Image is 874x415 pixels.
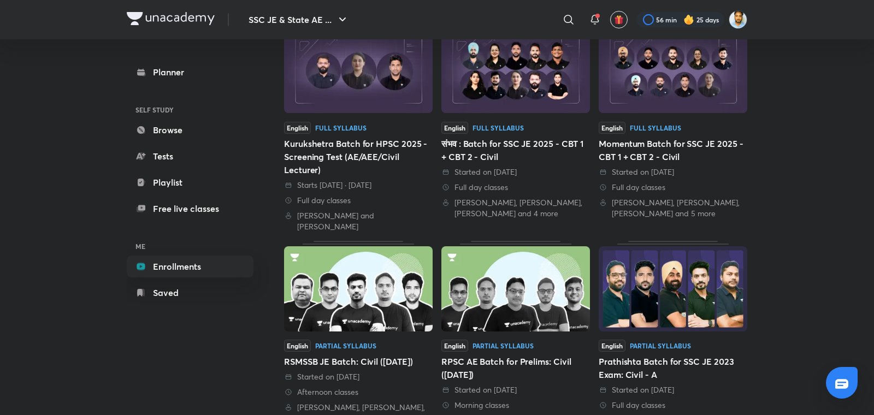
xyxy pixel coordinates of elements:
div: Started on 22 Jan 2022 [441,384,590,395]
div: Full Syllabus [630,124,681,131]
img: avatar [614,15,624,25]
div: Prathishta Batch for SSC JE 2023 Exam: Civil - A [599,355,747,381]
img: Company Logo [127,12,215,25]
h6: SELF STUDY [127,100,253,119]
img: streak [683,14,694,25]
div: Full day classes [599,182,747,193]
img: Kunal Pradeep [729,10,747,29]
span: English [599,122,625,134]
div: Morning classes [441,400,590,411]
img: Thumbnail [441,246,590,331]
div: Started on 23 Feb 2022 [284,371,433,382]
div: Partial Syllabus [315,342,376,349]
a: Browse [127,119,253,141]
div: Started on 24 Nov 2022 [599,384,747,395]
div: Full day classes [441,182,590,193]
div: Started on 23 May 2025 [441,167,590,177]
img: Thumbnail [441,28,590,113]
div: Afternoon classes [284,387,433,398]
div: Pramod Kumar and Amit Vijay [284,210,433,232]
div: Started on 11 Jul 2025 [599,167,747,177]
button: avatar [610,11,628,28]
a: Company Logo [127,12,215,28]
div: Momentum Batch for SSC JE 2025 - CBT 1 + CBT 2 - Civil [599,137,747,163]
div: Full day classes [599,400,747,411]
div: Full Syllabus [315,124,367,131]
a: ThumbnailEnglishFull Syllabusसंभव : Batch for SSC JE 2025 - CBT 1 + CBT 2 - Civil Started on [DAT... [441,22,590,232]
div: Partial Syllabus [630,342,691,349]
a: Playlist [127,171,253,193]
div: Full Syllabus [473,124,524,131]
span: English [284,122,311,134]
div: Full day classes [284,195,433,206]
span: English [441,340,468,352]
a: Free live classes [127,198,253,220]
a: Planner [127,61,253,83]
a: Tests [127,145,253,167]
span: English [284,340,311,352]
img: Thumbnail [599,28,747,113]
a: ThumbnailEnglishFull SyllabusKurukshetra Batch for HPSC 2025 - Screening Test (AE/AEE/Civil Lectu... [284,22,433,232]
div: Kurukshetra Batch for HPSC 2025 - Screening Test (AE/AEE/Civil Lecturer) [284,137,433,176]
div: RPSC AE Batch for Prelims: Civil ([DATE]) [441,355,590,381]
div: संभव : Batch for SSC JE 2025 - CBT 1 + CBT 2 - Civil [441,137,590,163]
div: RSMSSB JE Batch: Civil ([DATE]) [284,355,433,368]
a: Enrollments [127,256,253,277]
span: English [599,340,625,352]
div: Shailesh Vaidya, Pramod Kumar, Praveen Kumar and 5 more [599,197,747,219]
div: Starts in 6 days · 10 Sept 2025 [284,180,433,191]
div: Pramod Kumar, Praveen Kumar, Deepali Mishra and 4 more [441,197,590,219]
div: Partial Syllabus [473,342,534,349]
a: Saved [127,282,253,304]
a: ThumbnailEnglishFull SyllabusMomentum Batch for SSC JE 2025 - CBT 1 + CBT 2 - Civil Started on [D... [599,22,747,232]
span: English [441,122,468,134]
img: Thumbnail [284,28,433,113]
button: SSC JE & State AE ... [242,9,356,31]
img: Thumbnail [599,246,747,331]
img: Thumbnail [284,246,433,331]
h6: ME [127,237,253,256]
